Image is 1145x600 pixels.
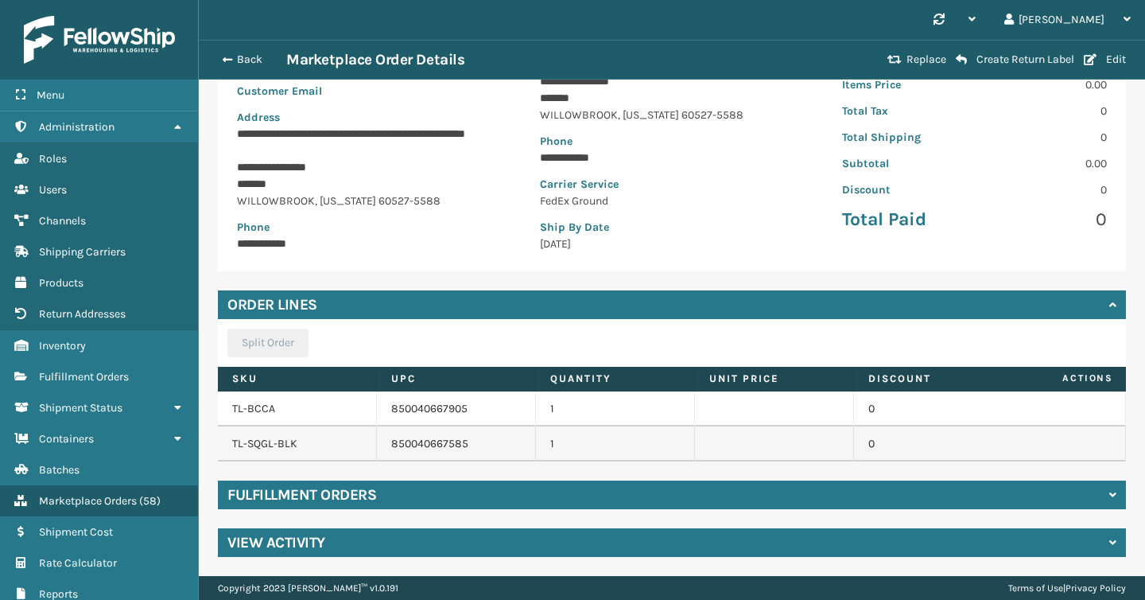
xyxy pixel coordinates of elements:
span: Administration [39,120,114,134]
span: Roles [39,152,67,166]
button: Edit [1079,53,1131,67]
span: Containers [39,432,94,446]
a: TL-SQGL-BLK [232,437,297,450]
span: Actions [1012,365,1123,392]
button: Create Return Label [951,53,1079,67]
span: Address [237,111,280,124]
div: | [1008,576,1126,600]
button: Back [213,53,286,67]
h4: Fulfillment Orders [227,485,376,505]
td: 0 [854,392,1013,427]
a: Terms of Use [1008,582,1063,594]
span: Users [39,183,67,197]
p: Items Price [842,76,965,93]
h3: Marketplace Order Details [286,50,464,69]
a: TL-BCCA [232,402,275,415]
span: Menu [37,88,64,102]
i: Edit [1084,54,1096,65]
button: Replace [883,53,951,67]
p: Total Tax [842,103,965,119]
p: Total Shipping [842,129,965,146]
span: Inventory [39,339,86,353]
span: Fulfillment Orders [39,370,129,384]
label: SKU [232,372,362,386]
i: Replace [887,54,902,65]
label: Quantity [550,372,680,386]
td: 1 [536,392,695,427]
p: 0.00 [984,76,1107,93]
p: Phone [237,219,502,236]
p: WILLOWBROOK , [US_STATE] 60527-5588 [540,107,805,123]
p: 0 [984,129,1107,146]
p: Customer Email [237,83,502,99]
p: 0 [984,181,1107,198]
span: Shipment Status [39,401,122,415]
a: Privacy Policy [1065,582,1126,594]
p: WILLOWBROOK , [US_STATE] 60527-5588 [237,193,502,209]
h4: View Activity [227,533,325,552]
p: FedEx Ground [540,193,805,209]
h4: Order Lines [227,295,317,314]
label: Discount [868,372,998,386]
p: Phone [540,133,805,150]
td: 850040667585 [377,427,536,462]
span: ( 58 ) [139,494,161,508]
span: Marketplace Orders [39,494,137,508]
img: logo [24,16,175,64]
p: 0 [984,208,1107,232]
span: Channels [39,214,86,228]
p: Subtotal [842,155,965,172]
td: 0 [854,427,1013,462]
button: Split Order [227,329,309,357]
p: Discount [842,181,965,198]
i: Create Return Label [956,53,967,66]
p: [DATE] [540,236,805,252]
p: Ship By Date [540,219,805,236]
span: Rate Calculator [39,556,117,570]
td: 1 [536,427,695,462]
span: Batches [39,463,80,477]
label: Unit Price [709,372,839,386]
p: Copyright 2023 [PERSON_NAME]™ v 1.0.191 [218,576,398,600]
p: Total Paid [842,208,965,232]
p: 0.00 [984,155,1107,172]
p: 0 [984,103,1107,119]
span: Shipment Cost [39,525,113,539]
label: UPC [391,372,521,386]
span: Shipping Carriers [39,245,126,259]
span: Return Addresses [39,307,126,321]
span: Products [39,276,83,290]
p: Carrier Service [540,176,805,193]
td: 850040667905 [377,392,536,427]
